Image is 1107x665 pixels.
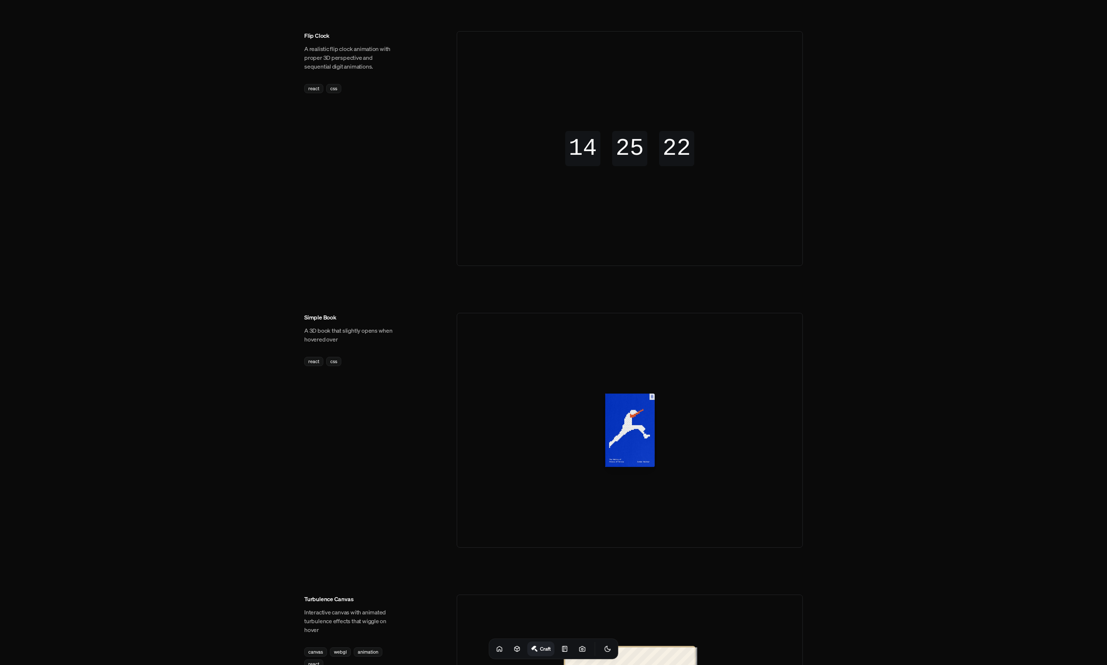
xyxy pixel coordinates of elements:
div: webgl [330,647,351,657]
p: A 3D book that slightly opens when hovered over [304,326,398,344]
p: Interactive canvas with animated turbulence effects that wiggle on hover [304,608,398,634]
div: css [326,84,341,93]
h3: Flip Clock [304,31,398,40]
div: 22 [659,131,694,166]
div: react [304,357,323,366]
div: css [326,357,341,366]
h1: Craft [540,645,551,652]
h3: Simple Book [304,313,398,322]
p: A realistic flip clock animation with proper 3D perspective and sequential digit animations. [304,44,398,71]
div: canvas [304,647,327,657]
a: Craft [527,642,555,656]
div: react [304,84,323,93]
div: animation [354,647,382,657]
button: Toggle Theme [600,642,615,656]
h3: Turbulence Canvas [304,595,398,603]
